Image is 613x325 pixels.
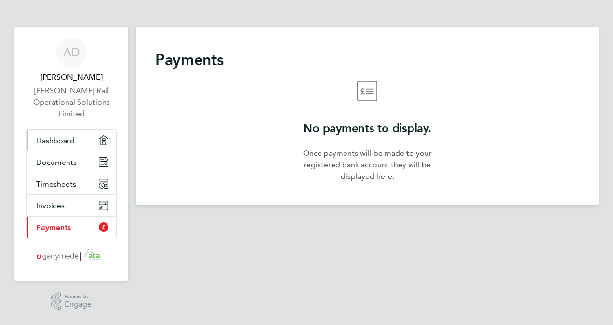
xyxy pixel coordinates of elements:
[36,223,71,232] span: Payments
[14,27,128,281] nav: Main navigation
[36,158,77,167] span: Documents
[26,37,117,83] a: AD[PERSON_NAME]
[26,248,117,263] a: Go to home page
[36,201,65,210] span: Invoices
[155,50,579,69] h2: Payments
[65,292,92,300] span: Powered by
[51,292,92,311] a: Powered byEngage
[298,148,437,182] p: Once payments will be made to your registered bank account they will be displayed here.
[63,46,80,58] span: AD
[298,121,437,136] h2: No payments to display.
[36,179,76,189] span: Timesheets
[27,173,116,194] a: Timesheets
[34,248,109,263] img: ganymedesolutions-logo-retina.png
[36,136,75,145] span: Dashboard
[26,71,117,83] span: Andy Duggan
[27,151,116,173] a: Documents
[27,130,116,151] a: Dashboard
[26,85,117,120] a: [PERSON_NAME] Rail Operational Solutions Limited
[65,300,92,309] span: Engage
[27,195,116,216] a: Invoices
[27,217,116,238] a: Payments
